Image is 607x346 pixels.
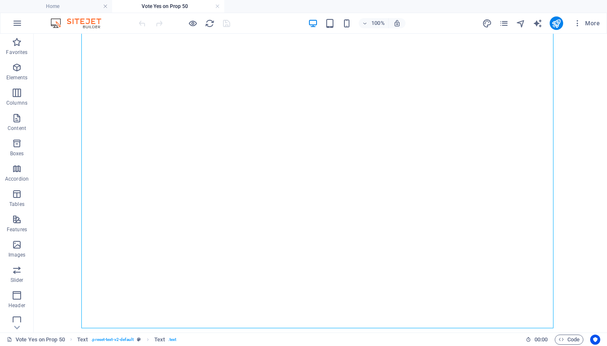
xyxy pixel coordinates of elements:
span: . preset-text-v2-default [91,335,134,345]
a: Click to cancel selection. Double-click to open Pages [7,335,65,345]
i: AI Writer [533,19,543,28]
h4: Vote Yes on Prop 50 [112,2,224,11]
button: navigator [516,18,526,28]
i: On resize automatically adjust zoom level to fit chosen device. [393,19,401,27]
button: 100% [359,18,389,28]
i: Reload page [205,19,215,28]
p: Header [8,302,25,309]
p: Elements [6,74,28,81]
button: Code [555,335,583,345]
span: : [540,336,542,343]
span: Code [559,335,580,345]
nav: breadcrumb [77,335,177,345]
button: reload [204,18,215,28]
button: More [570,16,603,30]
button: Click here to leave preview mode and continue editing [188,18,198,28]
p: Columns [6,100,27,106]
span: . text [168,335,176,345]
p: Accordion [5,176,29,182]
button: design [482,18,492,28]
button: publish [550,16,563,30]
button: pages [499,18,509,28]
span: Text [77,335,88,345]
i: Design (Ctrl+Alt+Y) [482,19,492,28]
p: Content [8,125,26,132]
span: 00 00 [534,335,548,345]
h6: 100% [371,18,385,28]
p: Tables [9,201,24,208]
p: Images [8,251,26,258]
p: Slider [11,277,24,284]
i: Pages (Ctrl+Alt+S) [499,19,509,28]
i: This element is a customizable preset [137,337,141,342]
button: text_generator [533,18,543,28]
i: Publish [551,19,561,28]
i: Navigator [516,19,526,28]
p: Features [7,226,27,233]
p: Boxes [10,150,24,157]
button: Usercentrics [590,335,600,345]
h6: Session time [526,335,548,345]
span: Text [154,335,165,345]
p: Favorites [6,49,27,56]
span: More [573,19,600,27]
img: Editor Logo [48,18,112,28]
